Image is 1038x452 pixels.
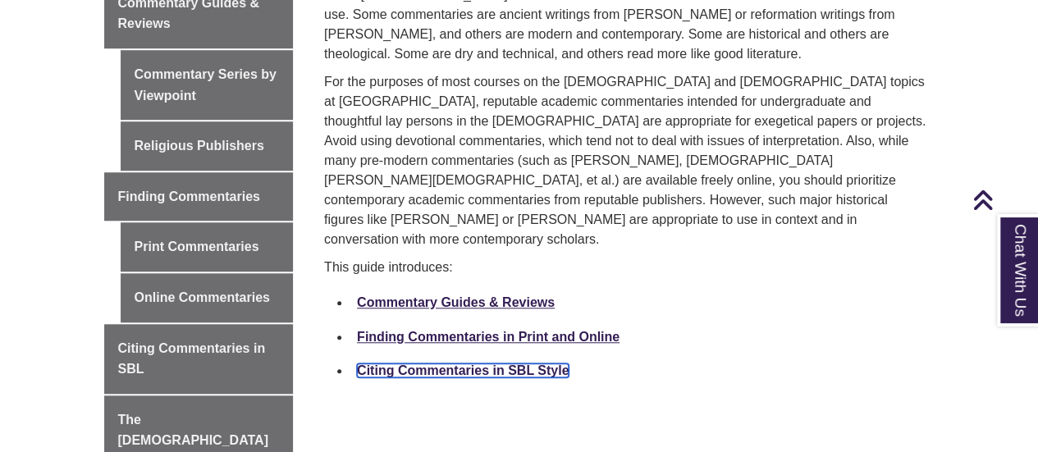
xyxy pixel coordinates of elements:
[357,363,569,377] a: Citing Commentaries in SBL Style
[357,295,555,309] a: Commentary Guides & Reviews
[972,189,1034,211] a: Back to Top
[121,222,294,272] a: Print Commentaries
[118,341,266,377] span: Citing Commentaries in SBL
[324,72,928,249] p: For the purposes of most courses on the [DEMOGRAPHIC_DATA] and [DEMOGRAPHIC_DATA] topics at [GEOG...
[104,324,294,394] a: Citing Commentaries in SBL
[357,330,620,344] a: Finding Commentaries in Print and Online
[121,50,294,120] a: Commentary Series by Viewpoint
[324,258,928,277] p: This guide introduces:
[104,172,294,221] a: Finding Commentaries
[118,189,260,203] span: Finding Commentaries
[121,273,294,322] a: Online Commentaries
[121,121,294,171] a: Religious Publishers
